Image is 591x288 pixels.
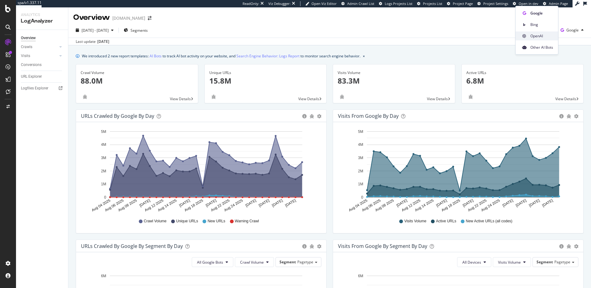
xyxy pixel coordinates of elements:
[81,70,193,76] div: Crawl Volume
[205,198,217,208] text: [DATE]
[358,143,363,147] text: 4M
[21,44,32,50] div: Crawls
[76,39,109,44] div: Last update
[245,198,257,208] text: [DATE]
[361,195,363,200] text: 0
[150,53,162,59] a: AI Bots
[567,244,571,249] div: bug
[374,198,395,212] text: Aug 08 2025
[566,27,579,33] span: Google
[258,198,270,208] text: [DATE]
[498,260,521,265] span: Visits Volume
[21,44,58,50] a: Crawls
[515,198,527,208] text: [DATE]
[170,96,191,101] span: View Details
[447,1,473,6] a: Project Page
[310,114,314,118] div: bug
[436,219,456,224] span: Active URLs
[21,12,63,18] div: Analytics
[574,114,578,118] div: gear
[436,198,448,208] text: [DATE]
[82,53,360,59] div: We introduced 2 new report templates: to track AI bot activity on your website, and to monitor se...
[537,259,553,265] span: Segment
[358,274,363,278] text: 6M
[338,95,346,99] div: bug
[457,257,491,267] button: All Devices
[197,260,223,265] span: All Google Bots
[401,198,421,212] text: Aug 12 2025
[279,259,296,265] span: Segment
[427,96,448,101] span: View Details
[358,156,363,160] text: 3M
[338,113,399,119] div: Visits from Google by day
[467,198,487,212] text: Aug 22 2025
[101,274,106,278] text: 6M
[440,198,461,212] text: Aug 18 2025
[530,45,553,50] span: Other AI Bots
[21,85,64,92] a: Logfiles Explorer
[543,1,568,6] a: Admin Page
[379,1,412,6] a: Logs Projects List
[223,198,244,212] text: Aug 24 2025
[235,219,259,224] span: Warning Crawl
[81,95,89,99] div: bug
[358,182,363,186] text: 1M
[554,259,570,265] span: Pagetype
[101,182,106,186] text: 1M
[559,244,564,249] div: circle-info
[268,1,291,6] div: Viz Debugger:
[82,28,109,33] span: [DATE] - [DATE]
[317,114,321,118] div: gear
[104,195,106,200] text: 0
[81,76,193,86] p: 88.0M
[555,96,576,101] span: View Details
[73,25,116,35] button: [DATE] - [DATE]
[121,25,150,35] button: Segments
[466,76,579,86] p: 6.8M
[559,114,564,118] div: circle-info
[513,1,538,6] a: Open in dev
[312,1,337,6] span: Open Viz Editor
[21,85,48,92] div: Logfiles Explorer
[192,257,233,267] button: All Google Bots
[396,198,408,208] text: [DATE]
[477,1,508,6] a: Project Settings
[157,198,177,212] text: Aug 14 2025
[81,243,183,249] div: URLs Crawled by Google By Segment By Day
[101,156,106,160] text: 3M
[530,10,553,16] span: Google
[101,143,106,147] text: 4M
[176,219,198,224] span: Unique URLs
[483,1,508,6] span: Project Settings
[462,198,474,208] text: [DATE]
[207,219,225,224] span: New URLs
[417,1,442,6] a: Projects List
[144,219,167,224] span: Crawl Volume
[131,28,148,33] span: Segments
[302,114,307,118] div: circle-info
[549,1,568,6] span: Admin Page
[97,39,109,44] div: [DATE]
[528,198,541,208] text: [DATE]
[117,198,138,212] text: Aug 08 2025
[21,73,42,80] div: URL Explorer
[462,260,481,265] span: All Devices
[358,130,363,134] text: 5M
[21,35,64,41] a: Overview
[271,198,283,208] text: [DATE]
[453,1,473,6] span: Project Page
[338,70,450,76] div: Visits Volume
[21,53,58,59] a: Visits
[341,1,374,6] a: Admin Crawl List
[139,198,151,208] text: [DATE]
[347,1,374,6] span: Admin Crawl List
[338,243,427,249] div: Visits from Google By Segment By Day
[567,114,571,118] div: bug
[530,33,553,39] span: OpenAI
[502,198,514,208] text: [DATE]
[81,127,321,213] svg: A chart.
[348,198,368,212] text: Aug 04 2025
[236,53,300,59] a: Search Engine Behavior: Logs Report
[305,1,337,6] a: Open Viz Editor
